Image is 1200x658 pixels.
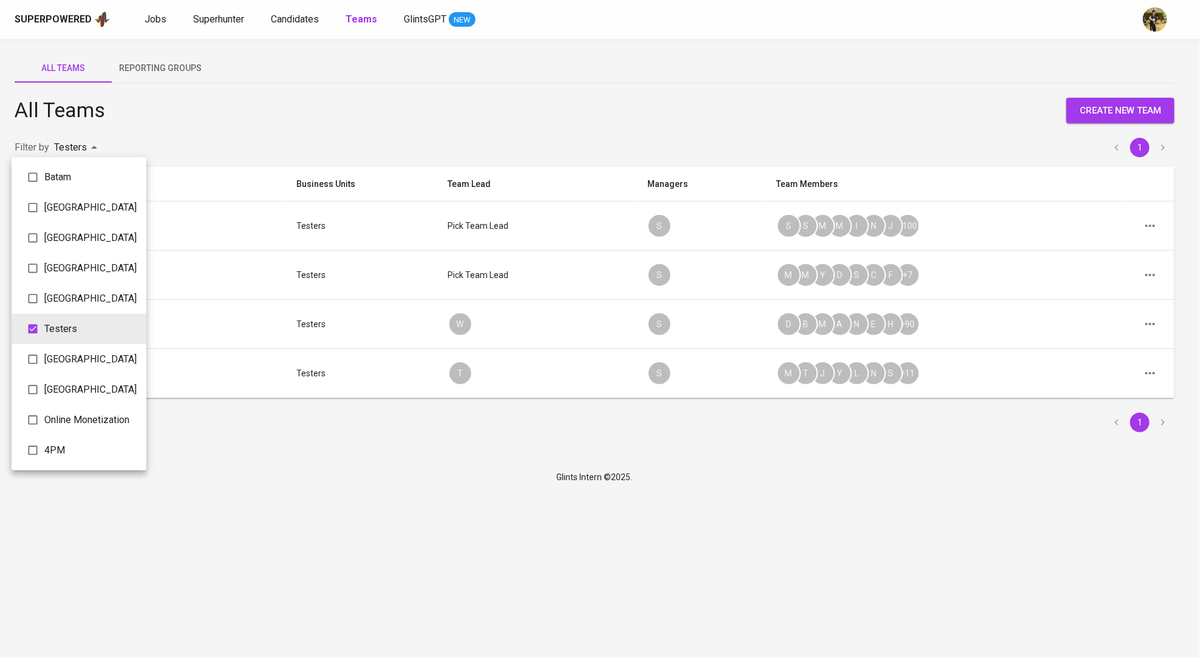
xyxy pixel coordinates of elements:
span: 4PM [44,443,137,458]
span: Testers [44,322,137,336]
span: [GEOGRAPHIC_DATA] [44,382,137,397]
span: [GEOGRAPHIC_DATA] [44,200,137,215]
span: Batam [44,170,137,185]
span: [GEOGRAPHIC_DATA] [44,261,137,276]
span: Online Monetization [44,413,137,427]
span: [GEOGRAPHIC_DATA] [44,231,137,245]
span: [GEOGRAPHIC_DATA] [44,352,137,367]
span: [GEOGRAPHIC_DATA] [44,291,137,306]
